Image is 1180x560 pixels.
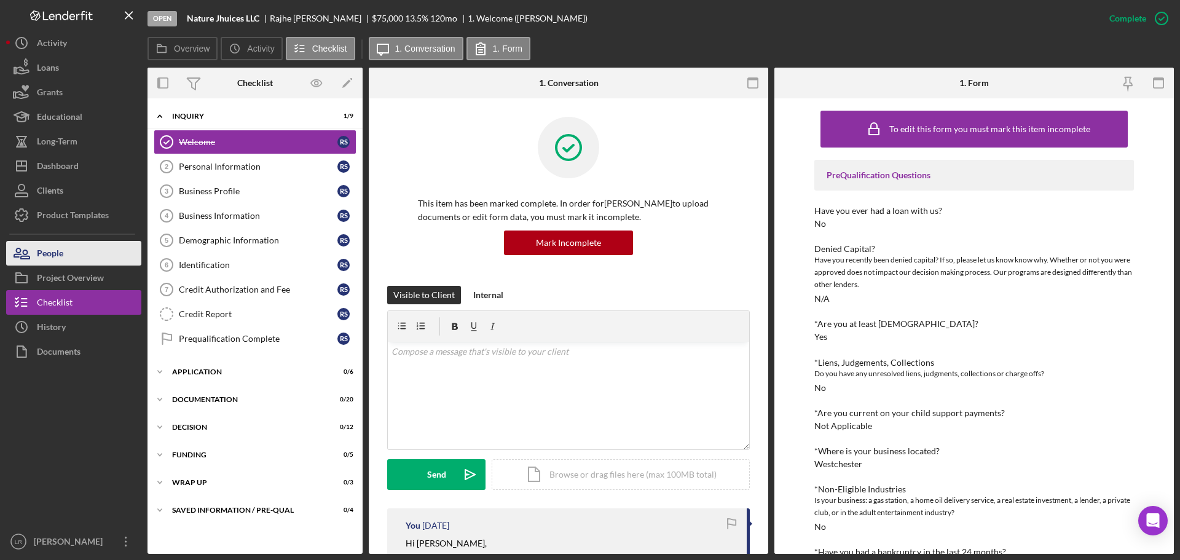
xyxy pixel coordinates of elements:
[814,408,1134,418] div: *Are you current on your child support payments?
[1097,6,1174,31] button: Complete
[395,44,455,53] label: 1. Conversation
[467,286,509,304] button: Internal
[37,241,63,269] div: People
[406,538,487,548] mark: Hi [PERSON_NAME],
[814,332,827,342] div: Yes
[6,80,141,105] button: Grants
[6,31,141,55] button: Activity
[814,459,862,469] div: Westchester
[6,154,141,178] button: Dashboard
[165,286,168,293] tspan: 7
[814,421,872,431] div: Not Applicable
[331,424,353,431] div: 0 / 12
[504,231,633,255] button: Mark Incomplete
[393,286,455,304] div: Visible to Client
[827,170,1122,180] div: PreQualification Questions
[337,210,350,222] div: R S
[814,358,1134,368] div: *Liens, Judgements, Collections
[468,14,588,23] div: 1. Welcome ([PERSON_NAME])
[814,294,830,304] div: N/A
[270,14,372,23] div: Rajhe [PERSON_NAME]
[154,253,356,277] a: 6IdentificationRS
[466,37,530,60] button: 1. Form
[1109,6,1146,31] div: Complete
[37,315,66,342] div: History
[1138,506,1168,535] div: Open Intercom Messenger
[154,302,356,326] a: Credit ReportRS
[147,11,177,26] div: Open
[337,160,350,173] div: R S
[337,259,350,271] div: R S
[221,37,282,60] button: Activity
[154,203,356,228] a: 4Business InformationRS
[37,290,73,318] div: Checklist
[814,446,1134,456] div: *Where is your business located?
[814,522,826,532] div: No
[6,241,141,266] button: People
[6,266,141,290] button: Project Overview
[179,334,337,344] div: Prequalification Complete
[889,124,1090,134] div: To edit this form you must mark this item incomplete
[174,44,210,53] label: Overview
[337,185,350,197] div: R S
[814,244,1134,254] div: Denied Capital?
[814,219,826,229] div: No
[387,286,461,304] button: Visible to Client
[247,44,274,53] label: Activity
[331,368,353,376] div: 0 / 6
[165,163,168,170] tspan: 2
[406,521,420,530] div: You
[187,14,259,23] b: Nature Jhuices LLC
[814,254,1134,291] div: Have you recently been denied capital? If so, please let us know know why. Whether or not you wer...
[337,136,350,148] div: R S
[179,137,337,147] div: Welcome
[337,234,350,246] div: R S
[427,459,446,490] div: Send
[37,129,77,157] div: Long-Term
[6,105,141,129] a: Educational
[6,529,141,554] button: LR[PERSON_NAME]
[331,507,353,514] div: 0 / 4
[814,206,1134,216] div: Have you ever had a loan with us?
[6,290,141,315] button: Checklist
[814,319,1134,329] div: *Are you at least [DEMOGRAPHIC_DATA]?
[6,315,141,339] button: History
[286,37,355,60] button: Checklist
[179,309,337,319] div: Credit Report
[430,14,457,23] div: 120 mo
[37,55,59,83] div: Loans
[237,78,273,88] div: Checklist
[37,178,63,206] div: Clients
[179,162,337,172] div: Personal Information
[172,507,323,514] div: Saved Information / Pre-Qual
[536,231,601,255] div: Mark Incomplete
[172,479,323,486] div: Wrap up
[165,212,169,219] tspan: 4
[154,326,356,351] a: Prequalification CompleteRS
[387,459,486,490] button: Send
[814,547,1134,557] div: *Have you had a bankruptcy in the last 24 months?
[165,237,168,244] tspan: 5
[814,368,1134,380] div: Do you have any unresolved liens, judgments, collections or charge offs?
[331,112,353,120] div: 1 / 9
[172,112,323,120] div: Inquiry
[172,368,323,376] div: Application
[6,203,141,227] button: Product Templates
[337,283,350,296] div: R S
[337,308,350,320] div: R S
[154,179,356,203] a: 3Business ProfileRS
[165,187,168,195] tspan: 3
[405,14,428,23] div: 13.5 %
[37,203,109,231] div: Product Templates
[331,451,353,459] div: 0 / 5
[6,55,141,80] button: Loans
[179,235,337,245] div: Demographic Information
